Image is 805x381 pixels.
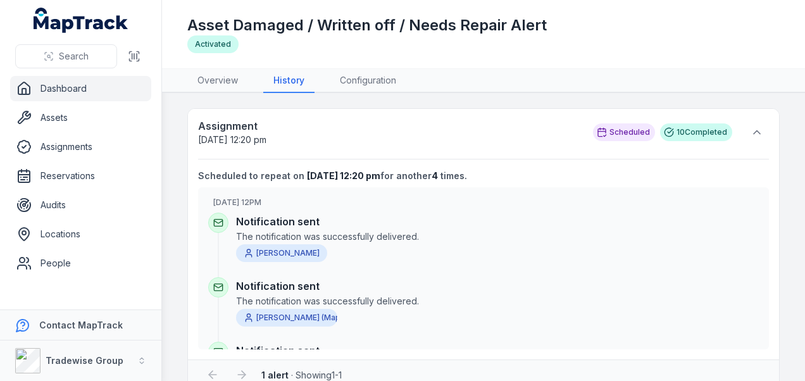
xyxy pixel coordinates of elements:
[10,163,151,189] a: Reservations
[198,134,266,145] time: 10/09/2025, 12:20:00 pm
[187,35,239,53] div: Activated
[236,278,759,294] h4: Notification sent
[236,309,337,327] a: [PERSON_NAME] (MapTrack)
[198,118,580,134] strong: Assignment
[213,197,759,208] h3: [DATE] 12PM
[10,134,151,159] a: Assignments
[187,15,547,35] h1: Asset Damaged / Written off / Needs Repair Alert
[236,343,759,358] h4: Notification sent
[236,214,759,229] h4: Notification sent
[198,170,467,182] strong: Scheduled to repeat on for another times.
[236,295,759,308] span: The notification was successfully delivered.
[10,251,151,276] a: People
[307,170,380,181] time: 10/09/2025, 12:20:00 pm
[263,69,315,93] a: History
[59,50,89,63] span: Search
[15,44,117,68] button: Search
[34,8,128,33] a: MapTrack
[10,222,151,247] a: Locations
[187,69,248,93] a: Overview
[236,244,327,262] a: [PERSON_NAME]
[46,355,123,366] strong: Tradewise Group
[10,105,151,130] a: Assets
[198,118,580,146] a: Assignment[DATE] 12:20 pm
[261,370,289,380] strong: 1 alert
[660,123,732,141] div: 10 Completed
[10,192,151,218] a: Audits
[261,370,342,380] span: · Showing 1 - 1
[307,170,380,181] span: [DATE] 12:20 pm
[330,69,406,93] a: Configuration
[593,123,655,141] div: Scheduled
[432,170,438,181] span: 4
[10,76,151,101] a: Dashboard
[198,134,266,145] span: [DATE] 12:20 pm
[236,230,759,243] span: The notification was successfully delivered.
[39,320,123,330] strong: Contact MapTrack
